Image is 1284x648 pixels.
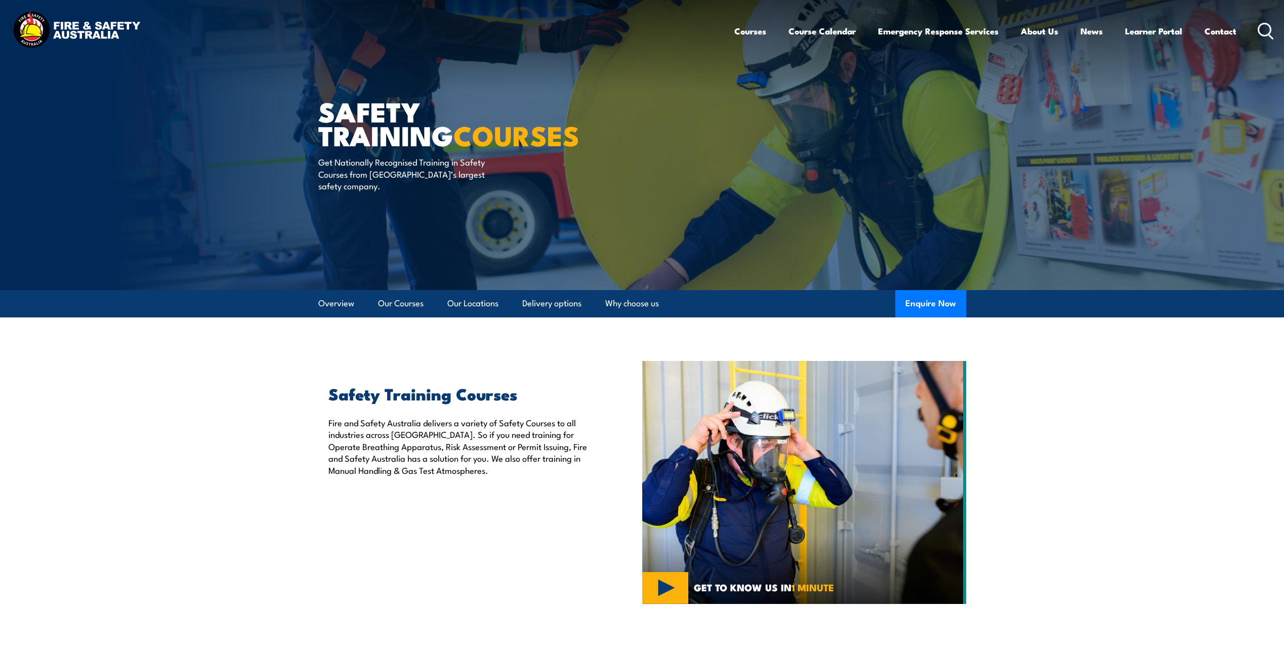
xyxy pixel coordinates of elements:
[328,417,596,476] p: Fire and Safety Australia delivers a variety of Safety Courses to all industries across [GEOGRAPH...
[694,583,834,592] span: GET TO KNOW US IN
[318,156,503,191] p: Get Nationally Recognised Training in Safety Courses from [GEOGRAPHIC_DATA]’s largest safety comp...
[447,290,499,317] a: Our Locations
[522,290,582,317] a: Delivery options
[318,290,354,317] a: Overview
[605,290,659,317] a: Why choose us
[734,18,766,45] a: Courses
[1081,18,1103,45] a: News
[1125,18,1182,45] a: Learner Portal
[789,18,856,45] a: Course Calendar
[378,290,424,317] a: Our Courses
[1205,18,1236,45] a: Contact
[328,386,596,400] h2: Safety Training Courses
[878,18,999,45] a: Emergency Response Services
[318,99,568,146] h1: Safety Training
[895,290,966,317] button: Enquire Now
[1021,18,1058,45] a: About Us
[792,580,834,594] strong: 1 MINUTE
[642,361,966,604] img: Safety Training COURSES (1)
[453,113,579,155] strong: COURSES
